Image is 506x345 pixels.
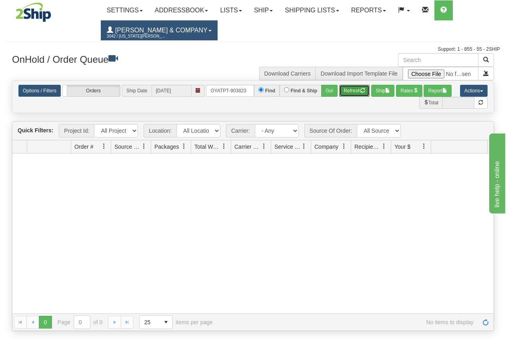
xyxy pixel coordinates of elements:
[403,67,478,80] input: Import
[217,140,231,153] a: Total Weight filter column settings
[63,85,120,96] label: Orders
[144,124,176,138] span: Location:
[371,85,394,97] button: Ship
[122,85,152,97] span: Ship Date
[354,143,381,151] span: Recipient Country
[304,124,357,138] span: Source Of Order:
[58,315,103,329] span: Page of 0
[206,85,254,97] input: Order #
[248,0,279,20] a: Ship
[18,126,53,134] label: Quick Filters:
[74,143,93,151] span: Order #
[478,53,494,67] button: Search
[18,85,61,97] a: Options / Filters
[257,140,271,153] a: Carrier Name filter column settings
[59,124,94,138] span: Project Id:
[12,122,494,140] div: grid toolbar
[396,85,422,97] button: Rates
[320,70,398,77] a: Download Import Template File
[224,319,474,325] span: No items to display
[101,20,218,40] a: [PERSON_NAME] & Company 3042 / [US_STATE][PERSON_NAME]
[160,316,172,329] span: select
[177,140,191,153] a: Packages filter column settings
[139,315,173,329] span: Page sizes drop down
[339,85,370,97] button: Refresh
[149,0,214,20] a: Addressbook
[6,46,500,53] div: Support: 1 - 855 - 55 - 2SHIP
[274,143,301,151] span: Service Name
[460,85,488,97] button: Actions
[419,97,442,109] span: Total
[139,315,213,329] span: items per page
[264,70,311,77] a: Download Carriers
[377,140,391,153] a: Recipient Country filter column settings
[417,140,431,153] a: Your $ filter column settings
[265,87,275,94] label: Find
[488,132,505,213] iframe: chat widget
[154,143,179,151] span: Packages
[12,53,247,65] h3: OnHold / Order Queue
[101,0,149,20] a: Settings
[424,85,452,97] button: Report
[39,316,52,329] span: Page 0
[194,143,221,151] span: Total Weight
[479,316,492,329] a: Refresh
[234,143,261,151] span: Carrier Name
[137,140,151,153] a: Source Of Order filter column settings
[113,27,208,34] span: [PERSON_NAME] & Company
[321,85,338,97] button: Go!
[214,0,248,20] a: Lists
[6,5,74,14] div: live help - online
[398,53,478,67] input: Search
[290,87,317,94] label: Find & Ship
[144,318,155,326] span: 25
[394,143,410,151] span: Your $
[345,0,392,20] a: Reports
[337,140,351,153] a: Company filter column settings
[226,124,255,138] span: Carrier:
[314,143,338,151] span: Company
[114,143,141,151] span: Source Of Order
[297,140,311,153] a: Service Name filter column settings
[107,32,167,40] span: 3042 / [US_STATE][PERSON_NAME]
[279,0,345,20] a: Shipping lists
[97,140,111,153] a: Order # filter column settings
[6,2,61,22] img: logo3042.jpg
